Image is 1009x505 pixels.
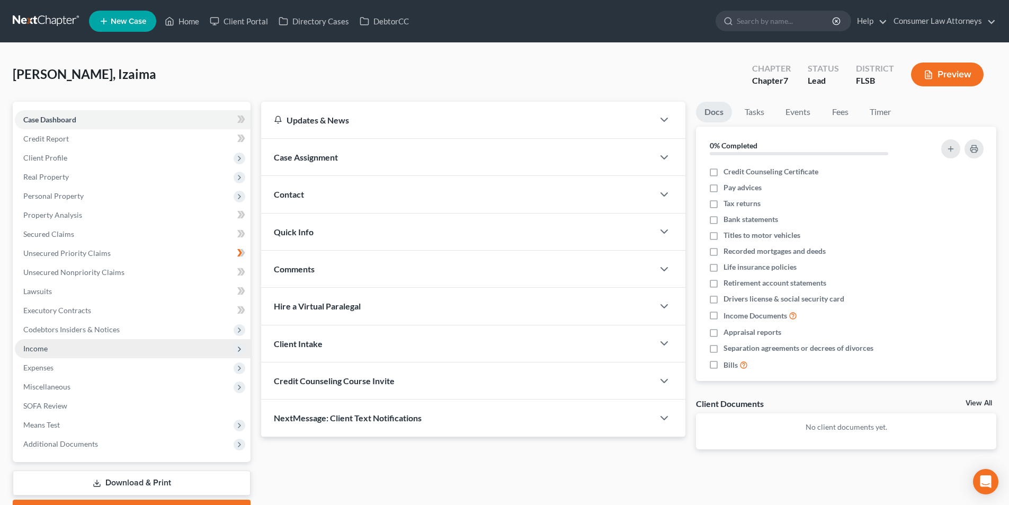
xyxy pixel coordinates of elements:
span: Case Assignment [274,152,338,162]
a: Property Analysis [15,206,251,225]
span: Miscellaneous [23,382,70,391]
span: Quick Info [274,227,314,237]
a: Executory Contracts [15,301,251,320]
span: Unsecured Priority Claims [23,249,111,258]
span: Hire a Virtual Paralegal [274,301,361,311]
span: Separation agreements or decrees of divorces [724,343,873,353]
span: Recorded mortgages and deeds [724,246,826,256]
span: Client Profile [23,153,67,162]
span: [PERSON_NAME], Izaima [13,66,156,82]
span: Codebtors Insiders & Notices [23,325,120,334]
span: Contact [274,189,304,199]
span: SOFA Review [23,401,67,410]
p: No client documents yet. [704,422,988,432]
span: Lawsuits [23,287,52,296]
span: Unsecured Nonpriority Claims [23,268,124,277]
div: Chapter [752,63,791,75]
span: Means Test [23,420,60,429]
a: Unsecured Nonpriority Claims [15,263,251,282]
a: Client Portal [204,12,273,31]
a: Home [159,12,204,31]
div: Open Intercom Messenger [973,469,998,494]
div: District [856,63,894,75]
span: Executory Contracts [23,306,91,315]
div: Updates & News [274,114,641,126]
div: Client Documents [696,398,764,409]
a: SOFA Review [15,396,251,415]
span: Credit Counseling Course Invite [274,376,395,386]
a: Credit Report [15,129,251,148]
span: NextMessage: Client Text Notifications [274,413,422,423]
a: Unsecured Priority Claims [15,244,251,263]
a: Docs [696,102,732,122]
span: Pay advices [724,182,762,193]
div: Lead [808,75,839,87]
span: Appraisal reports [724,327,781,338]
a: Timer [861,102,899,122]
a: DebtorCC [354,12,414,31]
span: Client Intake [274,339,323,349]
span: Bills [724,360,738,370]
span: Real Property [23,172,69,181]
span: Expenses [23,363,53,372]
span: Titles to motor vehicles [724,230,800,241]
a: Secured Claims [15,225,251,244]
a: Download & Print [13,471,251,495]
span: Additional Documents [23,439,98,448]
div: Status [808,63,839,75]
span: 7 [783,75,788,85]
span: Drivers license & social security card [724,294,844,304]
div: FLSB [856,75,894,87]
strong: 0% Completed [710,141,757,150]
a: Help [852,12,887,31]
span: New Case [111,17,146,25]
span: Credit Report [23,134,69,143]
a: Events [777,102,819,122]
span: Retirement account statements [724,278,826,288]
span: Income Documents [724,311,787,321]
a: Case Dashboard [15,110,251,129]
span: Personal Property [23,191,84,200]
span: Life insurance policies [724,262,797,272]
div: Chapter [752,75,791,87]
a: View All [966,400,992,407]
span: Bank statements [724,214,778,225]
span: Income [23,344,48,353]
span: Case Dashboard [23,115,76,124]
span: Secured Claims [23,229,74,238]
button: Preview [911,63,984,86]
input: Search by name... [737,11,834,31]
a: Fees [823,102,857,122]
span: Credit Counseling Certificate [724,166,818,177]
a: Tasks [736,102,773,122]
a: Directory Cases [273,12,354,31]
a: Lawsuits [15,282,251,301]
span: Comments [274,264,315,274]
a: Consumer Law Attorneys [888,12,996,31]
span: Property Analysis [23,210,82,219]
span: Tax returns [724,198,761,209]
